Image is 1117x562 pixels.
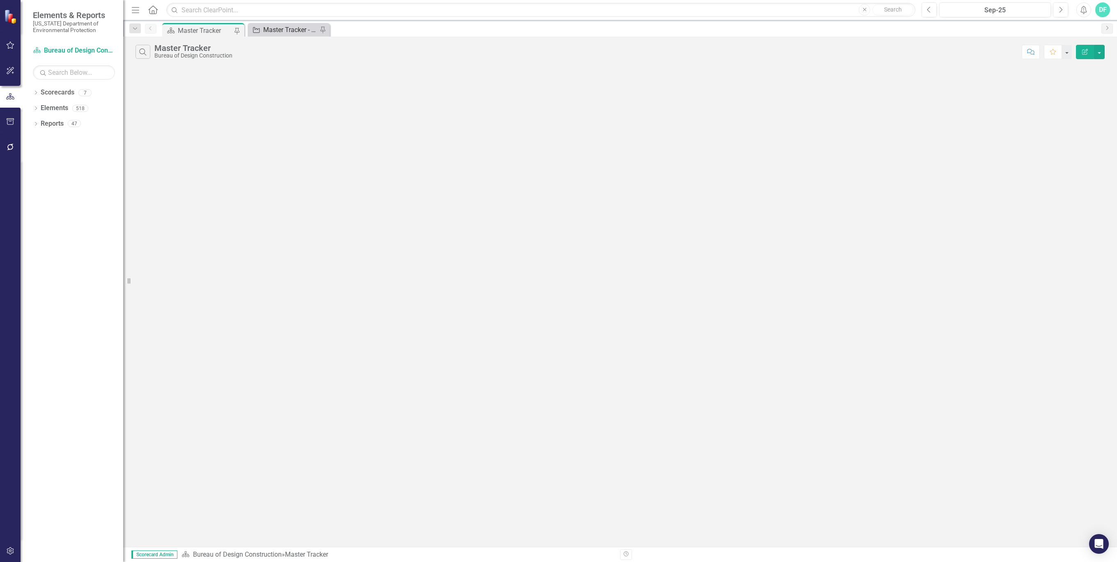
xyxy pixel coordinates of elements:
[33,46,115,55] a: Bureau of Design Construction
[884,6,902,13] span: Search
[41,104,68,113] a: Elements
[250,25,317,35] a: Master Tracker - Current User
[182,550,614,560] div: »
[939,2,1051,17] button: Sep-25
[68,120,81,127] div: 47
[263,25,317,35] div: Master Tracker - Current User
[72,105,88,112] div: 518
[131,550,177,559] span: Scorecard Admin
[33,65,115,80] input: Search Below...
[285,550,328,558] div: Master Tracker
[193,550,282,558] a: Bureau of Design Construction
[4,9,18,24] img: ClearPoint Strategy
[78,89,92,96] div: 7
[41,119,64,129] a: Reports
[178,25,232,36] div: Master Tracker
[166,3,915,17] input: Search ClearPoint...
[33,10,115,20] span: Elements & Reports
[942,5,1048,15] div: Sep-25
[872,4,913,16] button: Search
[41,88,74,97] a: Scorecards
[154,53,232,59] div: Bureau of Design Construction
[1089,534,1109,554] div: Open Intercom Messenger
[33,20,115,34] small: [US_STATE] Department of Environmental Protection
[154,44,232,53] div: Master Tracker
[1095,2,1110,17] button: DF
